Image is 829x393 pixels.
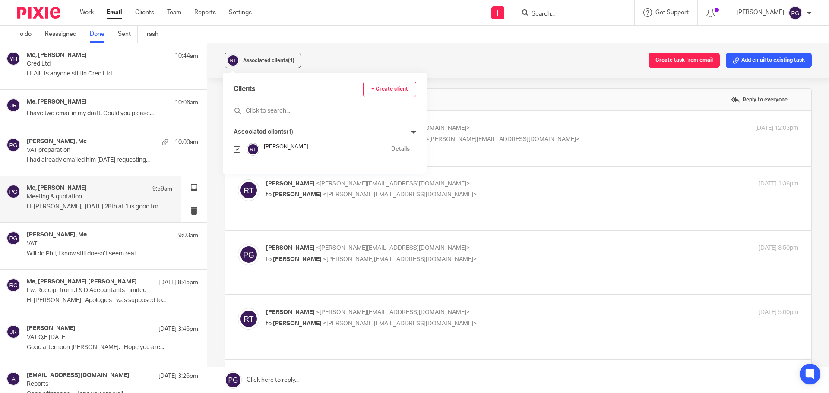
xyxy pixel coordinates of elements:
h4: [EMAIL_ADDRESS][DOMAIN_NAME] [27,372,130,379]
span: <[PERSON_NAME][EMAIL_ADDRESS][DOMAIN_NAME]> [316,181,470,187]
img: svg%3E [227,54,240,67]
p: [DATE] 3:50pm [759,244,798,253]
a: [PERSON_NAME][EMAIL_ADDRESS][DOMAIN_NAME] [6,138,165,145]
p: Fw: Receipt from J & D Accountants Limited [27,287,164,294]
span: Get Support [655,9,689,16]
a: Work [80,8,94,17]
p: 9:59am [152,185,172,193]
span: to [266,256,272,262]
span: Associated clients [243,58,294,63]
span: <[PERSON_NAME][EMAIL_ADDRESS][DOMAIN_NAME]> [426,136,579,142]
img: svg%3E [6,372,20,386]
a: [DOMAIN_NAME] [8,153,58,160]
h4: Me, [PERSON_NAME] [27,98,87,106]
p: VAT [27,240,164,248]
span: <[PERSON_NAME][EMAIL_ADDRESS][DOMAIN_NAME]> [323,192,477,198]
p: [DATE] 8:45pm [158,278,198,287]
p: I have two email in my draft. Could you please... [27,110,198,117]
h4: Me, [PERSON_NAME] [27,52,87,59]
p: 10:00am [175,138,198,147]
input: Click to search... [234,107,416,115]
img: svg%3E [238,308,259,330]
p: [DATE] 1:36pm [759,179,798,189]
img: svg%3E [6,98,20,112]
a: Clients [135,8,154,17]
span: <[PERSON_NAME][EMAIL_ADDRESS][DOMAIN_NAME]> [323,321,477,327]
p: [PERSON_NAME] [737,8,784,17]
span: [PERSON_NAME] [273,192,322,198]
p: I had already emailed him [DATE] requesting... [27,157,198,164]
input: Search [531,10,608,18]
img: svg%3E [788,6,802,20]
a: Team [167,8,181,17]
p: Associated clients [234,128,293,137]
span: Clients [234,84,256,94]
a: Details [391,145,410,153]
span: [PERSON_NAME] [273,321,322,327]
span: (1) [288,58,294,63]
span: [PERSON_NAME] [266,309,315,315]
h4: [PERSON_NAME], Me [27,138,87,145]
button: Associated clients(1) [225,53,301,68]
a: + Create client [363,82,416,97]
p: Good afternoon [PERSON_NAME], Hope you are... [27,344,198,351]
p: [DATE] 3:26pm [158,372,198,380]
p: [DATE] 5:00pm [759,308,798,317]
p: [DATE] 12:03pm [755,124,798,133]
p: 9:03am [178,231,198,240]
p: Meeting & quotation [27,193,143,201]
h4: [PERSON_NAME] [27,325,76,332]
span: to [266,321,272,327]
p: 10:06am [175,98,198,107]
img: svg%3E [6,325,20,339]
a: Trash [144,26,165,43]
img: svg%3E [238,179,259,201]
p: Cred Ltd [27,60,164,68]
a: To do [17,26,38,43]
h4: [PERSON_NAME], Me [27,231,87,239]
span: <[PERSON_NAME][EMAIL_ADDRESS][DOMAIN_NAME]> [316,245,470,251]
button: Add email to existing task [726,53,812,68]
p: 10:44am [175,52,198,60]
a: Reports [194,8,216,17]
a: Sent [118,26,138,43]
img: svg%3E [6,52,20,66]
p: Hi [PERSON_NAME], [DATE] 28th at 1 is good for... [27,203,172,211]
p: [DATE] 3:46pm [158,325,198,333]
span: (1) [287,129,294,135]
a: Reassigned [45,26,83,43]
span: <[PERSON_NAME][EMAIL_ADDRESS][DOMAIN_NAME]> [316,309,470,315]
h4: Me, [PERSON_NAME] [27,185,87,192]
a: Email [107,8,122,17]
span: [PERSON_NAME] [273,256,322,262]
img: svg%3E [6,138,20,152]
p: Will do Phil, I know still doesn’t seem real... [27,250,198,258]
p: VAT preparation [27,147,164,154]
img: Pixie [17,7,60,19]
img: svg%3E [247,143,259,156]
span: <[PERSON_NAME][EMAIL_ADDRESS][DOMAIN_NAME]> [323,256,477,262]
span: to [266,192,272,198]
span: FCCA [52,80,66,86]
sup: th [214,1,219,7]
p: Hi All Is anyone still in Cred Ltd... [27,70,198,78]
p: Reports [27,380,164,388]
label: Reply to everyone [729,93,790,106]
p: Hi [PERSON_NAME], Apologies I was supposed to... [27,297,198,304]
span: [PERSON_NAME] [266,181,315,187]
img: svg%3E [238,244,259,265]
button: Create task from email [649,53,720,68]
h4: Me, [PERSON_NAME] [PERSON_NAME] [27,278,137,286]
a: Done [90,26,111,43]
span: [PERSON_NAME] [266,245,315,251]
img: svg%3E [6,278,20,292]
h4: [PERSON_NAME] [264,143,387,151]
a: Settings [229,8,252,17]
img: svg%3E [6,185,20,198]
p: VAT Q.E [DATE] [27,334,164,341]
img: svg%3E [6,231,20,245]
